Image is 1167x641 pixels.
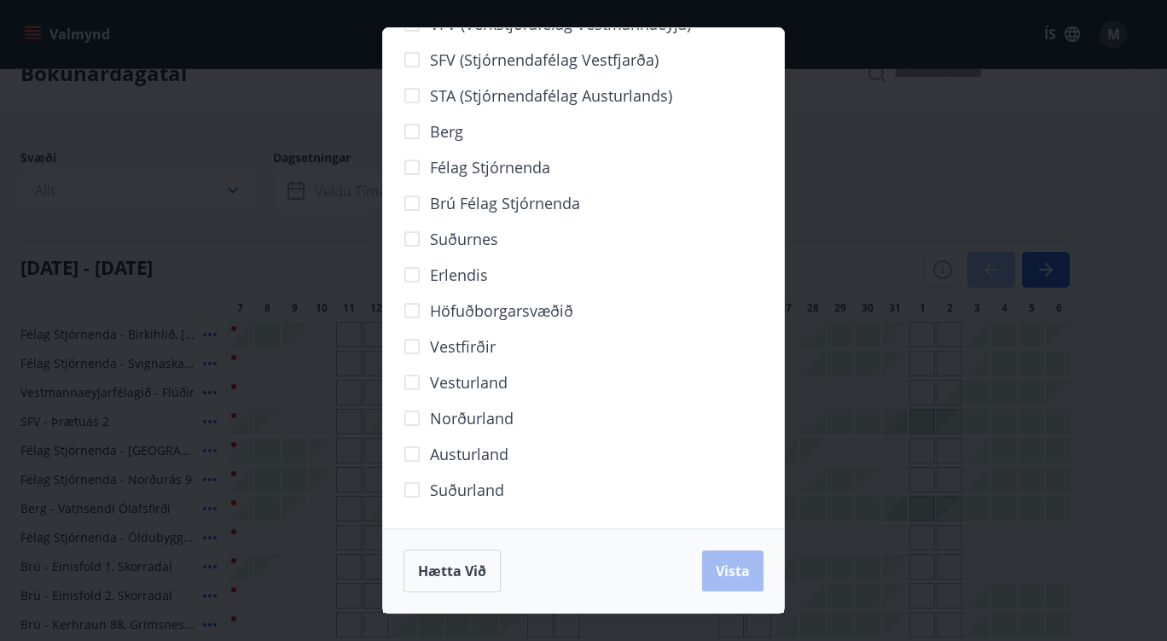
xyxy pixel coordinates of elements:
span: Hætta við [418,562,486,580]
span: Vestfirðir [430,335,496,358]
button: Hætta við [404,550,501,592]
span: Austurland [430,443,508,465]
span: Suðurnes [430,228,498,250]
span: Suðurland [430,479,504,501]
span: Brú félag stjórnenda [430,192,580,214]
span: Erlendis [430,264,488,286]
span: Norðurland [430,407,514,429]
span: Berg [430,120,463,143]
span: Vesturland [430,371,508,393]
span: Höfuðborgarsvæðið [430,300,573,322]
span: STA (Stjórnendafélag Austurlands) [430,84,672,107]
span: SFV (Stjórnendafélag Vestfjarða) [430,49,659,71]
span: Félag stjórnenda [430,156,550,178]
